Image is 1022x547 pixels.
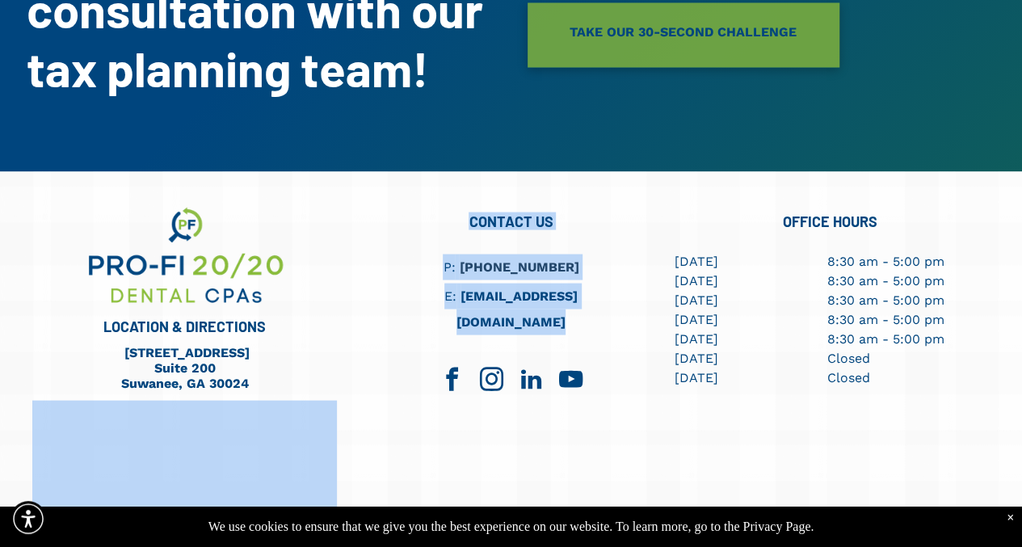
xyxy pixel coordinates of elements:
a: facebook [434,361,469,401]
span: 8:30 am - 5:00 pm [826,272,944,288]
span: LOCATION & DIRECTIONS [103,317,266,335]
a: TAKE OUR 30-SECOND CHALLENGE [528,2,839,67]
span: [DATE] [675,369,718,385]
a: Suite 200 [154,360,216,375]
div: Accessibility Menu [11,501,46,536]
span: 8:30 am - 5:00 pm [826,311,944,326]
img: We are your dental business support consultants [86,204,284,308]
a: [STREET_ADDRESS] [124,344,250,360]
span: [DATE] [675,311,718,326]
span: TAKE OUR 30-SECOND CHALLENGE [570,14,797,50]
div: Dismiss notification [1007,511,1014,525]
span: CONTACT US [469,212,553,229]
a: [EMAIL_ADDRESS][DOMAIN_NAME] [456,288,578,329]
a: linkedin [513,361,549,401]
span: 8:30 am - 5:00 pm [826,253,944,268]
span: 8:30 am - 5:00 pm [826,292,944,307]
a: instagram [473,361,509,401]
a: youtube [553,361,588,401]
span: OFFICE HOURS [783,212,877,229]
span: [DATE] [675,292,718,307]
span: [DATE] [675,350,718,365]
span: 8:30 am - 5:00 pm [826,330,944,346]
span: P: [443,259,455,274]
span: Closed [826,350,869,365]
span: Closed [826,369,869,385]
span: [DATE] [675,253,718,268]
span: [DATE] [675,330,718,346]
span: E: [444,288,456,303]
span: [DATE] [675,272,718,288]
a: Suwanee, GA 30024 [121,375,249,390]
a: [PHONE_NUMBER] [459,259,578,274]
